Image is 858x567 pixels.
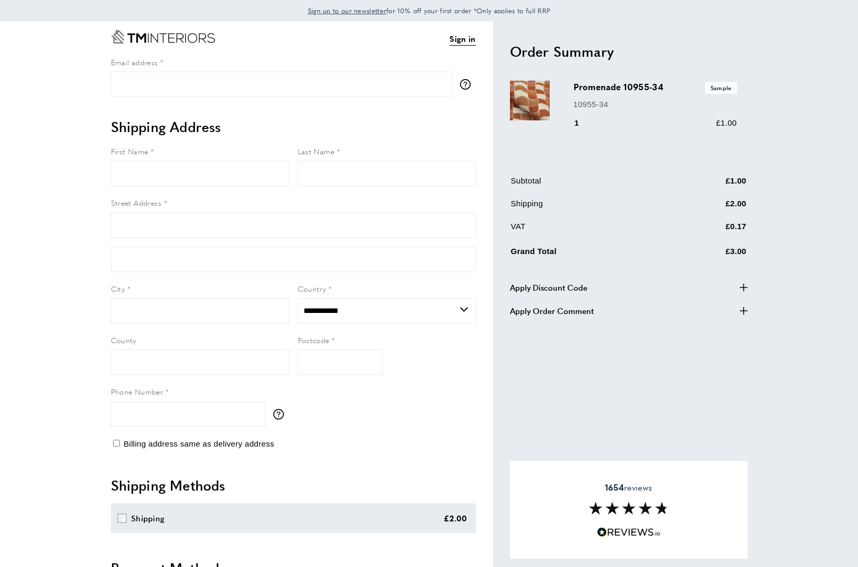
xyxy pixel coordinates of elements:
[589,502,669,514] img: Reviews section
[510,304,594,317] span: Apply Order Comment
[308,6,551,15] span: for 10% off your first order *Only applies to full RRP
[511,243,672,266] td: Grand Total
[449,32,475,46] a: Sign in
[308,5,387,16] a: Sign up to our newsletter
[111,117,476,136] h2: Shipping Address
[111,197,162,208] span: Street Address
[574,81,737,93] h3: Promenade 10955-34
[673,175,747,195] td: £1.00
[444,512,467,525] div: £2.00
[298,335,330,345] span: Postcode
[111,283,125,294] span: City
[113,440,120,447] input: Billing address same as delivery address
[308,6,387,15] span: Sign up to our newsletter
[574,117,594,129] div: 1
[574,98,737,111] p: 10955-34
[111,57,158,67] span: Email address
[111,386,163,397] span: Phone Number
[511,175,672,195] td: Subtotal
[605,481,624,493] strong: 1654
[673,197,747,218] td: £2.00
[705,82,737,93] span: Sample
[111,476,476,495] h2: Shipping Methods
[298,146,335,156] span: Last Name
[273,409,289,420] button: More information
[673,243,747,266] td: £3.00
[460,79,476,90] button: More information
[298,283,326,294] span: Country
[605,482,652,493] span: reviews
[111,146,149,156] span: First Name
[510,42,748,61] h2: Order Summary
[597,527,661,537] img: Reviews.io 5 stars
[124,439,274,448] span: Billing address same as delivery address
[510,81,550,120] img: Promenade 10955-34
[131,512,164,525] div: Shipping
[673,220,747,241] td: £0.17
[511,197,672,218] td: Shipping
[111,30,215,43] a: Go to Home page
[111,335,136,345] span: County
[510,281,587,294] span: Apply Discount Code
[716,118,736,127] span: £1.00
[511,220,672,241] td: VAT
